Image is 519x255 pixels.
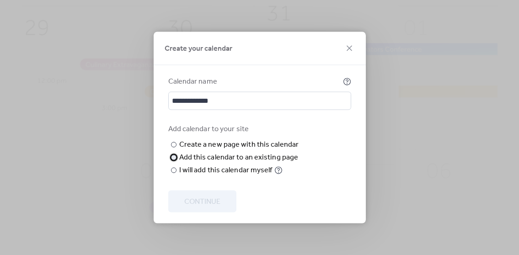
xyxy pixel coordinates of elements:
div: Add this calendar to an existing page [179,152,299,163]
div: I will add this calendar myself [179,165,273,176]
div: Add calendar to your site [168,124,349,135]
div: Calendar name [168,76,341,87]
span: Create your calendar [165,43,232,54]
div: Create a new page with this calendar [179,139,299,150]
